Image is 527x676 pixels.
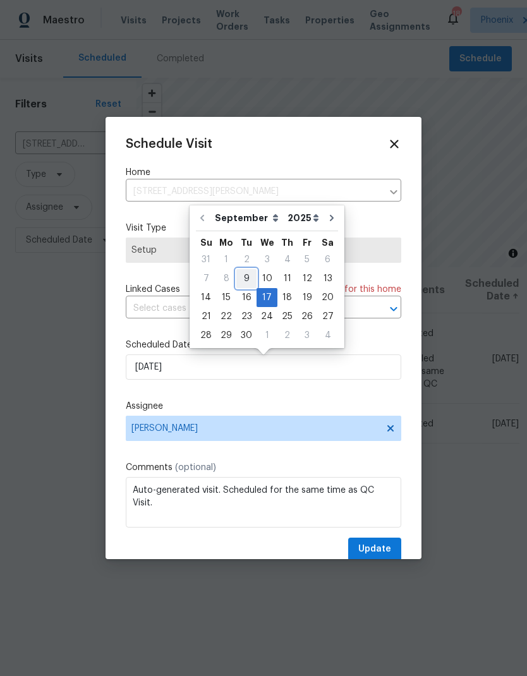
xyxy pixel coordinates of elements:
[277,308,297,325] div: 25
[387,137,401,151] span: Close
[196,307,216,326] div: Sun Sep 21 2025
[297,288,317,307] div: Fri Sep 19 2025
[317,307,338,326] div: Sat Sep 27 2025
[317,288,338,307] div: Sat Sep 20 2025
[257,250,277,269] div: Wed Sep 03 2025
[126,354,401,380] input: M/D/YYYY
[236,288,257,307] div: Tue Sep 16 2025
[277,327,297,344] div: 2
[284,208,322,227] select: Year
[277,251,297,269] div: 4
[317,269,338,288] div: Sat Sep 13 2025
[257,326,277,345] div: Wed Oct 01 2025
[303,238,312,247] abbr: Friday
[196,251,216,269] div: 31
[277,289,297,306] div: 18
[175,463,216,472] span: (optional)
[196,250,216,269] div: Sun Aug 31 2025
[126,299,366,318] input: Select cases
[257,307,277,326] div: Wed Sep 24 2025
[257,270,277,287] div: 10
[216,269,236,288] div: Mon Sep 08 2025
[297,307,317,326] div: Fri Sep 26 2025
[317,289,338,306] div: 20
[297,289,317,306] div: 19
[196,288,216,307] div: Sun Sep 14 2025
[322,238,334,247] abbr: Saturday
[236,269,257,288] div: Tue Sep 09 2025
[236,289,257,306] div: 16
[297,251,317,269] div: 5
[236,327,257,344] div: 30
[257,289,277,306] div: 17
[348,538,401,561] button: Update
[216,327,236,344] div: 29
[241,238,252,247] abbr: Tuesday
[260,238,274,247] abbr: Wednesday
[317,327,338,344] div: 4
[216,326,236,345] div: Mon Sep 29 2025
[216,308,236,325] div: 22
[126,166,401,179] label: Home
[236,326,257,345] div: Tue Sep 30 2025
[297,327,317,344] div: 3
[236,270,257,287] div: 9
[216,251,236,269] div: 1
[236,250,257,269] div: Tue Sep 02 2025
[212,208,284,227] select: Month
[358,541,391,557] span: Update
[216,289,236,306] div: 15
[196,269,216,288] div: Sun Sep 07 2025
[196,308,216,325] div: 21
[277,270,297,287] div: 11
[277,250,297,269] div: Thu Sep 04 2025
[196,327,216,344] div: 28
[131,244,396,257] span: Setup
[385,300,403,318] button: Open
[297,269,317,288] div: Fri Sep 12 2025
[277,307,297,326] div: Thu Sep 25 2025
[236,251,257,269] div: 2
[126,477,401,528] textarea: Auto-generated visit. Scheduled for the same time as QC Visit.
[317,326,338,345] div: Sat Oct 04 2025
[216,288,236,307] div: Mon Sep 15 2025
[126,138,212,150] span: Schedule Visit
[219,238,233,247] abbr: Monday
[297,270,317,287] div: 12
[216,307,236,326] div: Mon Sep 22 2025
[317,308,338,325] div: 27
[126,339,401,351] label: Scheduled Date
[277,269,297,288] div: Thu Sep 11 2025
[193,205,212,231] button: Go to previous month
[236,307,257,326] div: Tue Sep 23 2025
[257,308,277,325] div: 24
[277,326,297,345] div: Thu Oct 02 2025
[131,423,379,433] span: [PERSON_NAME]
[297,308,317,325] div: 26
[200,238,212,247] abbr: Sunday
[317,251,338,269] div: 6
[196,326,216,345] div: Sun Sep 28 2025
[317,270,338,287] div: 13
[236,308,257,325] div: 23
[297,326,317,345] div: Fri Oct 03 2025
[126,182,382,202] input: Enter in an address
[322,205,341,231] button: Go to next month
[216,250,236,269] div: Mon Sep 01 2025
[281,238,293,247] abbr: Thursday
[257,251,277,269] div: 3
[126,461,401,474] label: Comments
[126,400,401,413] label: Assignee
[297,250,317,269] div: Fri Sep 05 2025
[126,283,180,296] span: Linked Cases
[257,327,277,344] div: 1
[216,270,236,287] div: 8
[126,222,401,234] label: Visit Type
[196,270,216,287] div: 7
[196,289,216,306] div: 14
[257,288,277,307] div: Wed Sep 17 2025
[257,269,277,288] div: Wed Sep 10 2025
[317,250,338,269] div: Sat Sep 06 2025
[277,288,297,307] div: Thu Sep 18 2025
